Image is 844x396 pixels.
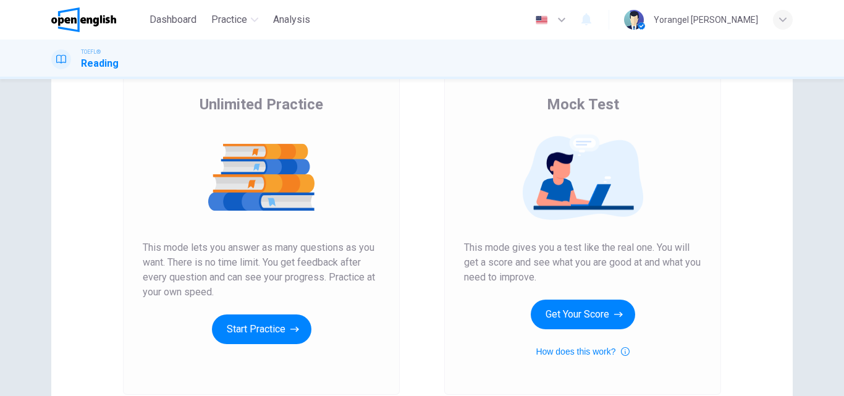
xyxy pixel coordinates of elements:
[654,12,758,27] div: Yorangel [PERSON_NAME]
[143,240,380,300] span: This mode lets you answer as many questions as you want. There is no time limit. You get feedback...
[531,300,635,329] button: Get Your Score
[268,9,315,31] button: Analysis
[200,95,323,114] span: Unlimited Practice
[547,95,619,114] span: Mock Test
[273,12,310,27] span: Analysis
[624,10,644,30] img: Profile picture
[534,15,549,25] img: en
[150,12,196,27] span: Dashboard
[536,344,629,359] button: How does this work?
[81,56,119,71] h1: Reading
[145,9,201,31] button: Dashboard
[212,314,311,344] button: Start Practice
[81,48,101,56] span: TOEFL®
[51,7,145,32] a: OpenEnglish logo
[51,7,116,32] img: OpenEnglish logo
[206,9,263,31] button: Practice
[211,12,247,27] span: Practice
[464,240,701,285] span: This mode gives you a test like the real one. You will get a score and see what you are good at a...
